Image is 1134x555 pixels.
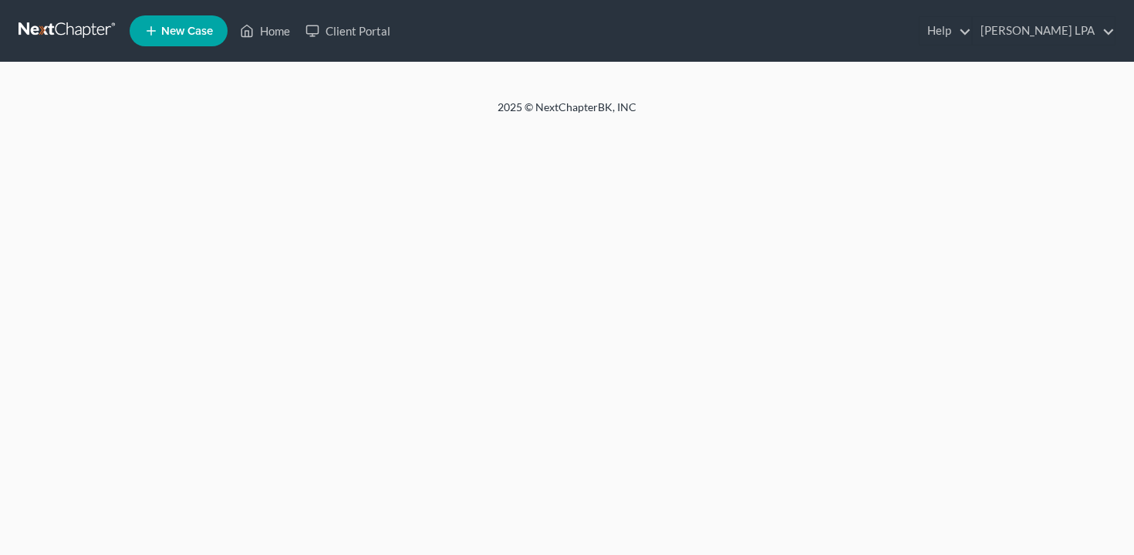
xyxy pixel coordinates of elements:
div: 2025 © NextChapterBK, INC [127,100,1007,127]
new-legal-case-button: New Case [130,15,228,46]
a: Home [232,17,298,45]
a: Help [920,17,971,45]
a: [PERSON_NAME] LPA [973,17,1115,45]
a: Client Portal [298,17,398,45]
